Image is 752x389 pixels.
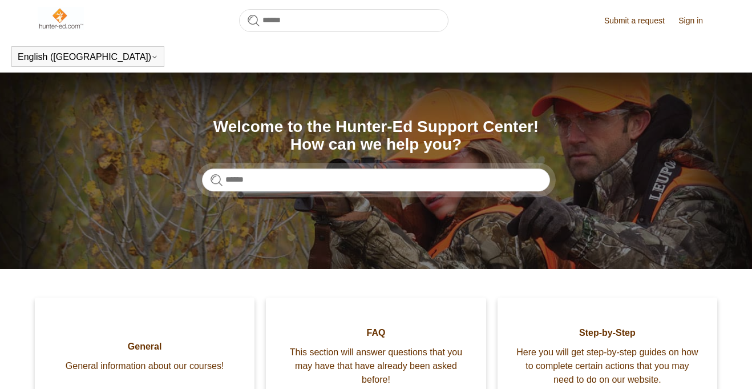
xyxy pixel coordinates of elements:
span: Here you will get step-by-step guides on how to complete certain actions that you may need to do ... [515,346,700,387]
span: General [52,340,237,354]
img: Hunter-Ed Help Center home page [38,7,84,30]
input: Search [202,169,550,191]
span: FAQ [283,326,468,340]
a: Sign in [678,15,714,27]
h1: Welcome to the Hunter-Ed Support Center! How can we help you? [202,118,550,154]
span: Step-by-Step [515,326,700,340]
button: English ([GEOGRAPHIC_DATA]) [18,52,158,62]
span: General information about our courses! [52,359,237,373]
div: Chat Support [678,351,744,380]
a: Submit a request [604,15,676,27]
span: This section will answer questions that you may have that have already been asked before! [283,346,468,387]
input: Search [239,9,448,32]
